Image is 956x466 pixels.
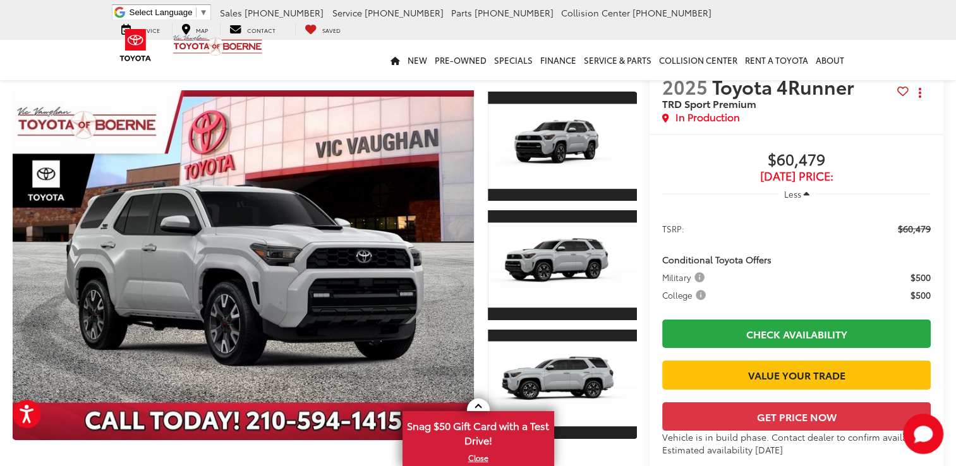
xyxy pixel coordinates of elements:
[903,414,943,454] svg: Start Chat
[257,69,283,80] a: Toyota
[662,222,684,235] span: TSRP:
[675,110,740,124] span: In Production
[322,26,341,34] span: Saved
[404,412,553,451] span: Snag $50 Gift Card with a Test Drive!
[911,289,931,301] span: $500
[387,40,404,80] a: Home
[561,6,630,19] span: Collision Center
[580,40,655,80] a: Service & Parts: Opens in a new tab
[662,73,708,100] span: 2025
[662,320,931,348] a: Check Availability
[662,170,931,182] span: [DATE] Price:
[488,209,637,321] a: Expand Photo 2
[488,90,637,202] a: Expand Photo 1
[918,88,921,98] span: dropdown dots
[200,8,208,17] span: ▼
[296,69,329,80] a: 4Runner
[784,188,801,200] span: Less
[662,271,707,284] span: Military
[662,151,931,170] span: $60,479
[812,40,848,80] a: About
[662,361,931,389] a: Value Your Trade
[662,96,756,111] span: TRD Sport Premium
[536,40,580,80] a: Finance
[13,90,474,440] a: Expand Photo 0
[112,23,169,35] a: Service
[160,69,210,80] a: New Vehicles
[130,8,193,17] span: Select Language
[365,6,444,19] span: [PHONE_NUMBER]
[13,69,147,80] a: [PERSON_NAME] Toyota of Boerne
[903,414,943,454] button: Toggle Chat Window
[295,23,350,35] a: My Saved Vehicles
[220,23,285,35] a: Contact
[898,222,931,235] span: $60,479
[662,402,931,431] button: Get Price Now
[172,23,217,35] a: Map
[778,182,816,205] button: Less
[172,34,263,56] img: Vic Vaughan Toyota of Boerne
[655,40,741,80] a: Collision Center
[486,222,638,308] img: 2025 Toyota 4Runner TRD Sport Premium
[486,342,638,427] img: 2025 Toyota 4Runner TRD Sport Premium
[662,431,931,456] div: Vehicle is in build phase. Contact dealer to confirm availability. Estimated availability [DATE]
[911,271,931,284] span: $500
[404,40,431,80] a: New
[342,69,418,80] a: TRD Sport Premium
[112,25,159,66] img: Toyota
[224,69,244,80] a: 2025
[431,40,490,80] a: Pre-Owned
[451,6,472,19] span: Parts
[662,271,709,284] button: Military
[196,8,197,17] span: ​
[712,73,859,100] span: Toyota 4Runner
[741,40,812,80] a: Rent a Toyota
[8,89,478,441] img: 2025 Toyota 4Runner TRD Sport Premium
[662,253,771,266] span: Conditional Toyota Offers
[632,6,711,19] span: [PHONE_NUMBER]
[475,6,554,19] span: [PHONE_NUMBER]
[486,104,638,189] img: 2025 Toyota 4Runner TRD Sport Premium
[130,8,208,17] a: Select Language​
[662,289,708,301] span: College
[245,6,324,19] span: [PHONE_NUMBER]
[488,328,637,440] a: Expand Photo 3
[490,40,536,80] a: Specials
[220,6,242,19] span: Sales
[332,6,362,19] span: Service
[662,289,710,301] button: College
[909,81,931,104] button: Actions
